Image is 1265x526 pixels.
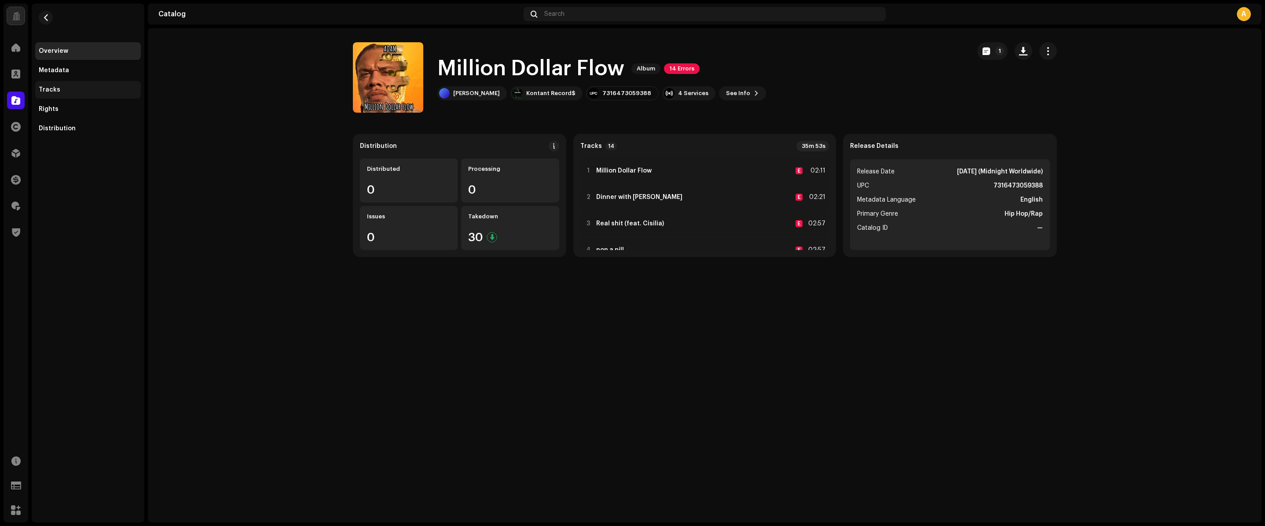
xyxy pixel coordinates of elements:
span: Catalog ID [857,223,888,233]
strong: [DATE] (Midnight Worldwide) [957,166,1043,177]
strong: Dinner with [PERSON_NAME] [596,194,682,201]
div: 02:21 [806,192,825,202]
p-badge: 14 [605,142,617,150]
div: 35m 53s [796,141,829,151]
div: 7316473059388 [602,90,651,97]
p-badge: 1 [995,47,1004,55]
re-m-nav-item: Overview [35,42,141,60]
strong: Hip Hop/Rap [1005,209,1043,219]
div: Issues [367,213,451,220]
div: Takedown [468,213,552,220]
div: 02:11 [806,166,825,176]
div: 02:57 [806,245,825,255]
span: 14 Errors [664,63,700,74]
div: Distributed [367,166,451,173]
div: Catalog [158,11,520,18]
div: E [796,167,803,174]
div: Distribution [39,125,76,132]
div: E [796,246,803,254]
div: A [1237,7,1251,21]
div: Distribution [360,143,397,150]
strong: 7316473059388 [994,180,1043,191]
div: Tracks [39,86,60,93]
button: 1 [977,42,1008,60]
span: See Info [726,85,750,102]
img: 63ba6ab2-849a-46c6-bdb2-65f6a9b370da [512,88,523,99]
re-m-nav-item: Rights [35,100,141,118]
strong: Tracks [580,143,602,150]
strong: pop a pill [596,246,624,254]
re-m-nav-item: Tracks [35,81,141,99]
strong: Release Details [850,143,898,150]
re-m-nav-item: Distribution [35,120,141,137]
strong: — [1037,223,1043,233]
div: 02:57 [806,218,825,229]
span: Album [631,63,660,74]
div: [PERSON_NAME] [453,90,500,97]
div: E [796,220,803,227]
div: Metadata [39,67,69,74]
div: E [796,194,803,201]
span: Metadata Language [857,195,916,205]
div: 4 Services [678,90,708,97]
span: Primary Genre [857,209,898,219]
div: Overview [39,48,68,55]
strong: English [1020,195,1043,205]
button: See Info [719,86,766,100]
div: Processing [468,166,552,173]
div: Rights [39,106,59,113]
span: Search [544,11,565,18]
h1: Million Dollar Flow [437,55,624,83]
re-m-nav-item: Metadata [35,62,141,79]
span: UPC [857,180,869,191]
div: Kontant Record$ [526,90,576,97]
strong: Real shit (feat. Cisilia) [596,220,664,227]
strong: Million Dollar Flow [596,167,652,174]
span: Release Date [857,166,895,177]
